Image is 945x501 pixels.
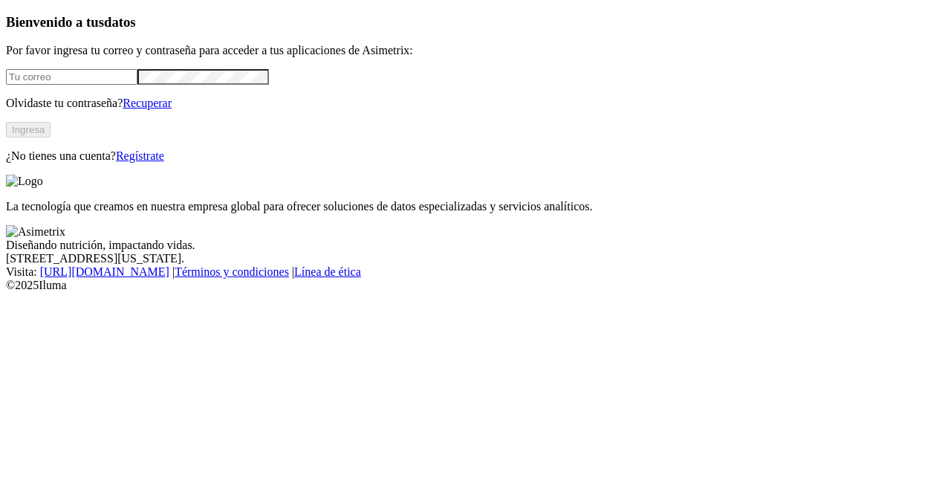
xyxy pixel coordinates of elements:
p: ¿No tienes una cuenta? [6,149,939,163]
p: La tecnología que creamos en nuestra empresa global para ofrecer soluciones de datos especializad... [6,200,939,213]
img: Logo [6,175,43,188]
span: datos [104,14,136,30]
div: [STREET_ADDRESS][US_STATE]. [6,252,939,265]
button: Ingresa [6,122,51,138]
p: Por favor ingresa tu correo y contraseña para acceder a tus aplicaciones de Asimetrix: [6,44,939,57]
a: Regístrate [116,149,164,162]
input: Tu correo [6,69,137,85]
p: Olvidaste tu contraseña? [6,97,939,110]
div: © 2025 Iluma [6,279,939,292]
a: Términos y condiciones [175,265,289,278]
a: Línea de ética [294,265,361,278]
img: Asimetrix [6,225,65,239]
a: [URL][DOMAIN_NAME] [40,265,169,278]
div: Visita : | | [6,265,939,279]
div: Diseñando nutrición, impactando vidas. [6,239,939,252]
a: Recuperar [123,97,172,109]
h3: Bienvenido a tus [6,14,939,30]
